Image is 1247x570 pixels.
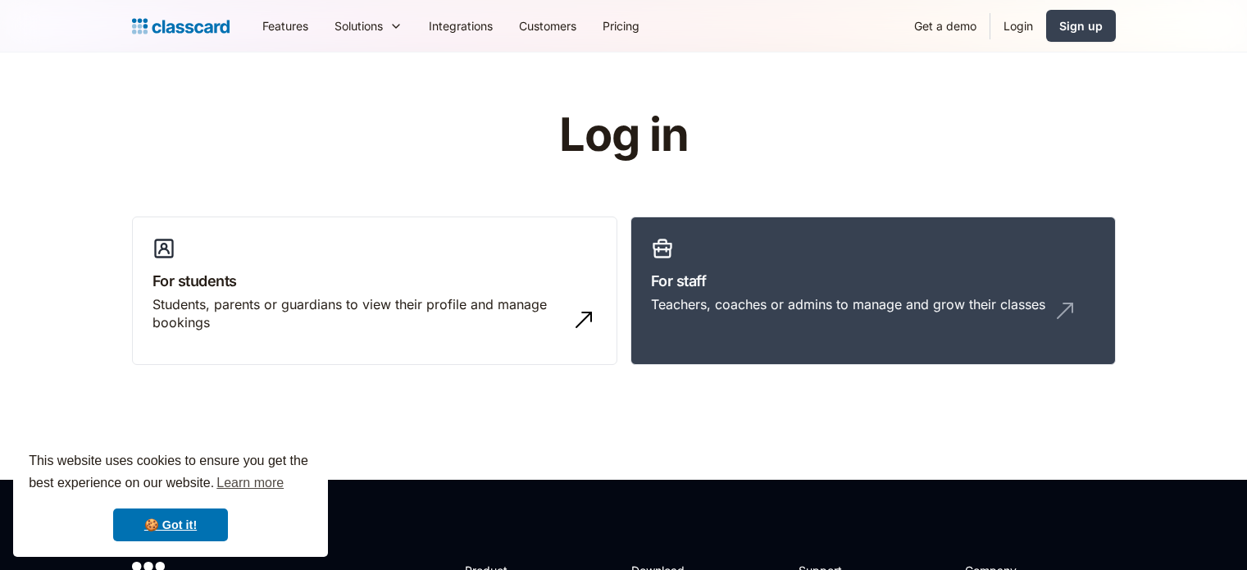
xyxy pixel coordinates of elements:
[214,471,286,495] a: learn more about cookies
[29,451,312,495] span: This website uses cookies to ensure you get the best experience on our website.
[651,270,1095,292] h3: For staff
[132,15,230,38] a: Logo
[13,435,328,557] div: cookieconsent
[990,7,1046,44] a: Login
[335,17,383,34] div: Solutions
[152,295,564,332] div: Students, parents or guardians to view their profile and manage bookings
[132,217,617,366] a: For studentsStudents, parents or guardians to view their profile and manage bookings
[630,217,1116,366] a: For staffTeachers, coaches or admins to manage and grow their classes
[506,7,589,44] a: Customers
[363,110,884,161] h1: Log in
[901,7,990,44] a: Get a demo
[321,7,416,44] div: Solutions
[1046,10,1116,42] a: Sign up
[152,270,597,292] h3: For students
[589,7,653,44] a: Pricing
[416,7,506,44] a: Integrations
[249,7,321,44] a: Features
[1059,17,1103,34] div: Sign up
[113,508,228,541] a: dismiss cookie message
[651,295,1045,313] div: Teachers, coaches or admins to manage and grow their classes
